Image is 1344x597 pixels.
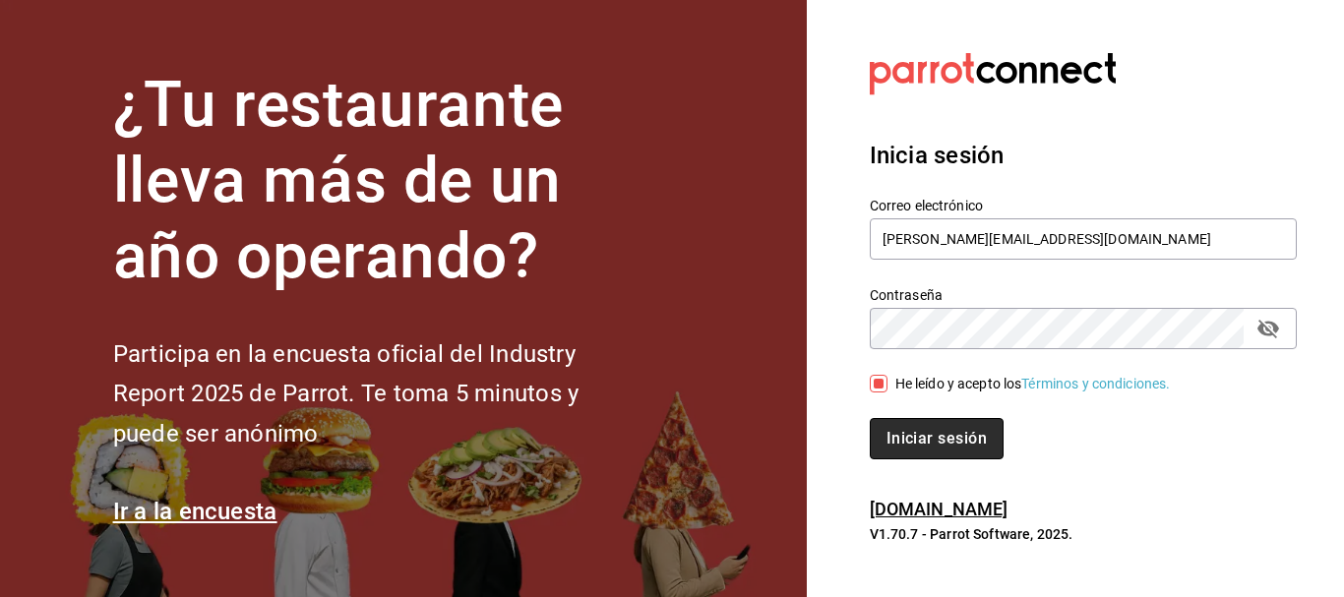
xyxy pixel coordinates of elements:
button: passwordField [1252,312,1285,345]
label: Correo electrónico [870,199,1297,212]
a: Ir a la encuesta [113,498,277,525]
h3: Inicia sesión [870,138,1297,173]
h2: Participa en la encuesta oficial del Industry Report 2025 de Parrot. Te toma 5 minutos y puede se... [113,334,644,454]
a: Términos y condiciones. [1021,376,1170,391]
button: Iniciar sesión [870,418,1004,459]
input: Ingresa tu correo electrónico [870,218,1297,260]
h1: ¿Tu restaurante lleva más de un año operando? [113,68,644,294]
p: V1.70.7 - Parrot Software, 2025. [870,524,1297,544]
label: Contraseña [870,288,1297,302]
a: [DOMAIN_NAME] [870,499,1008,519]
div: He leído y acepto los [895,374,1171,394]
